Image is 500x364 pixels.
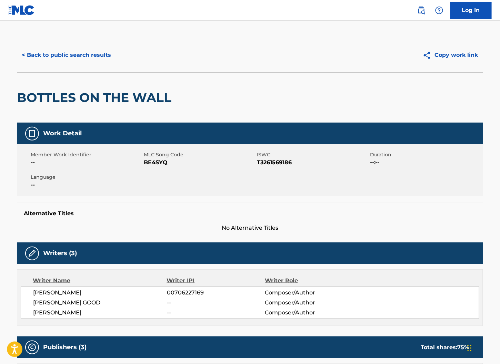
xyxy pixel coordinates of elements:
h5: Writers (3) [43,249,77,257]
div: Writer Name [33,277,167,285]
div: Help [432,3,446,17]
span: [PERSON_NAME] GOOD [33,299,167,307]
div: Total shares: [421,343,469,352]
span: Language [31,174,142,181]
div: Writer IPI [167,277,265,285]
span: [PERSON_NAME] [33,309,167,317]
img: help [435,6,443,14]
img: Publishers [28,343,36,352]
span: BE4SYQ [144,158,255,167]
img: Copy work link [423,51,435,60]
span: --:-- [370,158,481,167]
span: -- [167,309,265,317]
img: Writers [28,249,36,258]
h2: BOTTLES ON THE WALL [17,90,175,105]
span: -- [31,181,142,189]
span: 75 % [458,344,469,351]
img: search [417,6,426,14]
iframe: Chat Widget [466,331,500,364]
span: Composer/Author [265,299,354,307]
span: No Alternative Titles [17,224,483,232]
a: Public Search [414,3,428,17]
img: Work Detail [28,129,36,138]
button: Copy work link [418,46,483,64]
button: < Back to public search results [17,46,116,64]
span: T3261569186 [257,158,368,167]
h5: Publishers (3) [43,343,87,351]
span: Duration [370,151,481,158]
span: MLC Song Code [144,151,255,158]
a: Log In [450,2,492,19]
span: 00706227169 [167,289,265,297]
h5: Alternative Titles [24,210,476,217]
span: Member Work Identifier [31,151,142,158]
span: -- [31,158,142,167]
div: Drag [468,338,472,358]
span: [PERSON_NAME] [33,289,167,297]
div: Writer Role [265,277,354,285]
span: Composer/Author [265,309,354,317]
h5: Work Detail [43,129,82,137]
img: MLC Logo [8,5,35,15]
span: -- [167,299,265,307]
span: Composer/Author [265,289,354,297]
span: ISWC [257,151,368,158]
